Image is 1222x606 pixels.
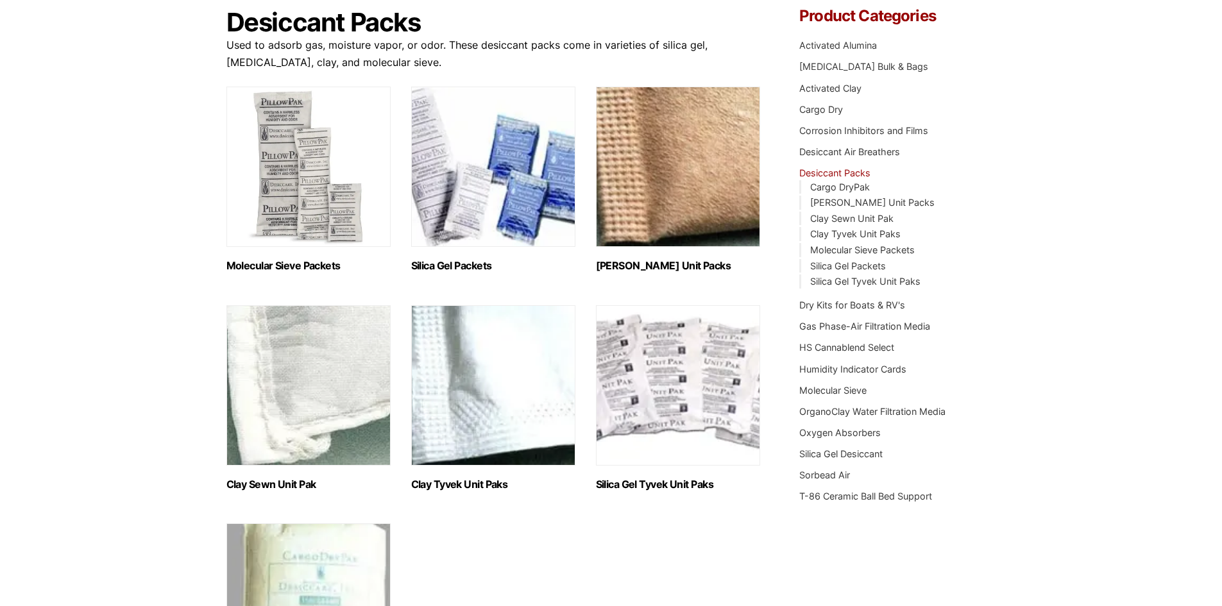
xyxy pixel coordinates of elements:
[799,448,883,459] a: Silica Gel Desiccant
[596,87,760,272] a: Visit product category Clay Kraft Unit Packs
[810,228,901,239] a: Clay Tyvek Unit Paks
[799,469,850,480] a: Sorbead Air
[226,305,391,466] img: Clay Sewn Unit Pak
[799,104,843,115] a: Cargo Dry
[411,87,575,247] img: Silica Gel Packets
[799,40,877,51] a: Activated Alumina
[411,87,575,272] a: Visit product category Silica Gel Packets
[799,125,928,136] a: Corrosion Inhibitors and Films
[226,8,761,37] h1: Desiccant Packs
[810,181,870,192] a: Cargo DryPak
[226,87,391,247] img: Molecular Sieve Packets
[799,61,928,72] a: [MEDICAL_DATA] Bulk & Bags
[799,491,932,501] a: T-86 Ceramic Ball Bed Support
[799,321,930,332] a: Gas Phase-Air Filtration Media
[799,167,870,178] a: Desiccant Packs
[810,244,915,255] a: Molecular Sieve Packets
[799,342,894,353] a: HS Cannablend Select
[596,87,760,247] img: Clay Kraft Unit Packs
[226,87,391,272] a: Visit product category Molecular Sieve Packets
[799,8,996,24] h4: Product Categories
[799,427,881,438] a: Oxygen Absorbers
[799,406,946,417] a: OrganoClay Water Filtration Media
[411,260,575,272] h2: Silica Gel Packets
[411,305,575,491] a: Visit product category Clay Tyvek Unit Paks
[226,478,391,491] h2: Clay Sewn Unit Pak
[596,478,760,491] h2: Silica Gel Tyvek Unit Paks
[810,260,886,271] a: Silica Gel Packets
[799,364,906,375] a: Humidity Indicator Cards
[226,260,391,272] h2: Molecular Sieve Packets
[810,213,894,224] a: Clay Sewn Unit Pak
[799,146,900,157] a: Desiccant Air Breathers
[799,299,905,310] a: Dry Kits for Boats & RV's
[596,260,760,272] h2: [PERSON_NAME] Unit Packs
[226,305,391,491] a: Visit product category Clay Sewn Unit Pak
[226,37,761,71] p: Used to adsorb gas, moisture vapor, or odor. These desiccant packs come in varieties of silica ge...
[411,305,575,466] img: Clay Tyvek Unit Paks
[799,83,861,94] a: Activated Clay
[411,478,575,491] h2: Clay Tyvek Unit Paks
[596,305,760,491] a: Visit product category Silica Gel Tyvek Unit Paks
[799,385,867,396] a: Molecular Sieve
[596,305,760,466] img: Silica Gel Tyvek Unit Paks
[810,276,921,287] a: Silica Gel Tyvek Unit Paks
[810,197,935,208] a: [PERSON_NAME] Unit Packs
